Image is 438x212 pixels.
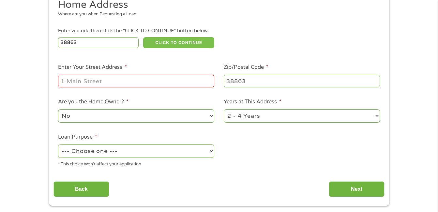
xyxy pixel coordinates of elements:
input: Enter Zipcode (e.g 01510) [58,37,139,48]
label: Years at This Address [224,98,281,105]
div: * This choice Won’t affect your application [58,159,214,168]
button: CLICK TO CONTINUE [143,37,214,48]
div: Where are you when Requesting a Loan. [58,11,375,18]
input: Next [329,181,385,197]
input: 1 Main Street [58,75,214,87]
input: Back [53,181,109,197]
div: Enter zipcode then click the "CLICK TO CONTINUE" button below. [58,27,380,35]
label: Enter Your Street Address [58,64,127,71]
label: Loan Purpose [58,134,97,141]
label: Zip/Postal Code [224,64,268,71]
label: Are you the Home Owner? [58,98,128,105]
